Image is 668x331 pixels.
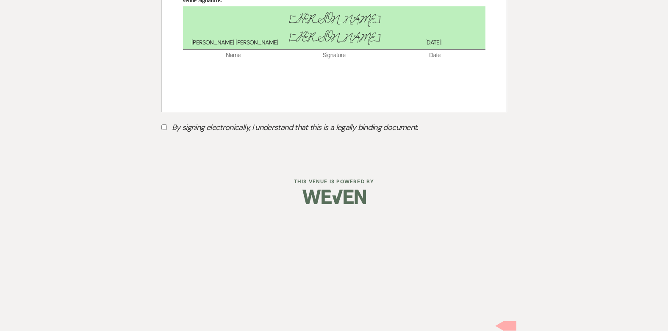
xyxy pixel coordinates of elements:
span: Name [183,51,284,60]
span: [DATE] [384,39,483,47]
span: [PERSON_NAME] [PERSON_NAME] [186,39,285,47]
span: [PERSON_NAME] [PERSON_NAME] [285,11,384,47]
input: By signing electronically, I understand that this is a legally binding document. [161,124,167,130]
img: Weven Logo [302,182,366,212]
span: Date [385,51,485,60]
label: By signing electronically, I understand that this is a legally binding document. [161,121,507,137]
span: Signature [284,51,385,60]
